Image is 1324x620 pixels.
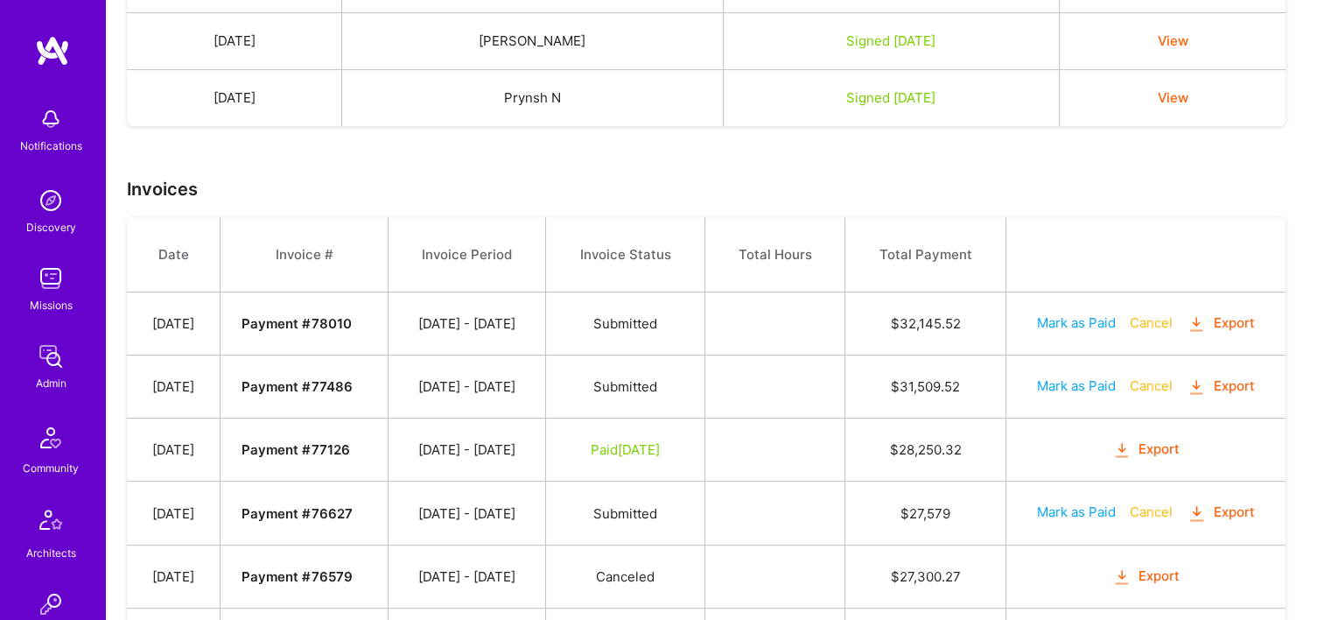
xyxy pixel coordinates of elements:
div: Architects [26,544,76,562]
button: Mark as Paid [1037,377,1116,395]
div: Missions [30,296,73,314]
i: icon OrangeDownload [1187,314,1207,335]
td: [PERSON_NAME] [342,13,723,70]
td: [DATE] [127,482,221,545]
button: Mark as Paid [1037,314,1116,332]
strong: Payment # 76627 [242,505,352,522]
span: Submitted [593,378,657,395]
strong: Payment # 77126 [242,441,349,458]
th: Total Payment [845,217,1006,292]
button: Export [1187,377,1255,397]
img: Community [30,417,72,459]
div: Admin [36,374,67,392]
img: bell [33,102,68,137]
td: $ 27,300.27 [845,545,1006,608]
th: Total Hours [705,217,845,292]
strong: Payment # 76579 [242,568,352,585]
i: icon OrangeDownload [1187,377,1207,398]
div: Community [23,459,79,477]
td: [DATE] [127,356,221,419]
button: View [1157,32,1187,50]
td: $ 32,145.52 [845,292,1006,356]
td: $ 28,250.32 [845,419,1006,482]
strong: Payment # 77486 [242,378,352,395]
th: Invoice # [221,217,388,292]
button: Export [1112,440,1180,460]
i: icon OrangeDownload [1112,440,1132,461]
td: [DATE] - [DATE] [388,545,546,608]
div: Notifications [20,137,82,155]
td: [DATE] [127,545,221,608]
button: Mark as Paid [1037,503,1116,521]
div: Signed [DATE] [745,88,1038,107]
td: [DATE] [127,13,342,70]
button: View [1157,88,1187,107]
td: [DATE] - [DATE] [388,356,546,419]
td: [DATE] - [DATE] [388,419,546,482]
td: [DATE] [127,419,221,482]
i: icon OrangeDownload [1112,567,1132,587]
td: [DATE] - [DATE] [388,482,546,545]
button: Export [1187,503,1255,523]
button: Export [1112,567,1180,587]
td: $ 31,509.52 [845,356,1006,419]
img: logo [35,35,70,67]
button: Cancel [1130,503,1173,521]
img: discovery [33,183,68,218]
button: Cancel [1130,314,1173,332]
div: Signed [DATE] [745,32,1038,50]
th: Invoice Period [388,217,546,292]
h3: Invoices [127,179,1303,200]
img: Architects [30,502,72,544]
button: Cancel [1130,377,1173,395]
td: [DATE] - [DATE] [388,292,546,356]
th: Date [127,217,221,292]
strong: Payment # 78010 [242,315,351,332]
span: Submitted [593,315,657,332]
div: Discovery [26,218,76,236]
span: Submitted [593,505,657,522]
td: [DATE] [127,70,342,127]
i: icon OrangeDownload [1187,504,1207,524]
button: Export [1187,314,1255,334]
img: admin teamwork [33,339,68,374]
td: Prynsh N [342,70,723,127]
img: teamwork [33,261,68,296]
td: [DATE] [127,292,221,356]
span: Canceled [596,568,655,585]
td: $ 27,579 [845,482,1006,545]
span: Paid [DATE] [591,441,660,458]
th: Invoice Status [546,217,705,292]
